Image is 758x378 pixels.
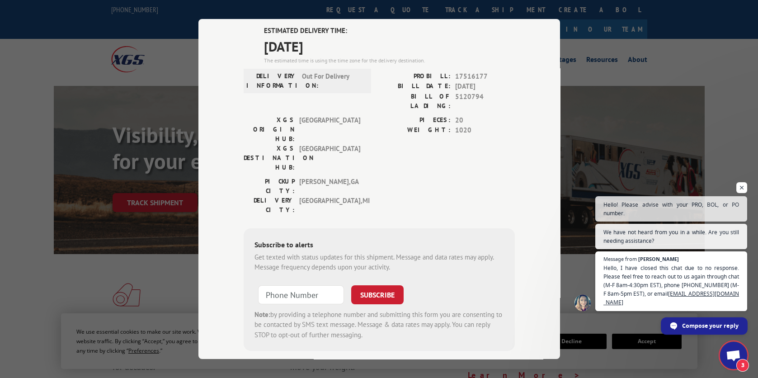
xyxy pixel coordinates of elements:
[254,252,504,272] div: Get texted with status updates for this shipment. Message and data rates may apply. Message frequ...
[455,81,515,92] span: [DATE]
[603,264,739,307] span: Hello, I have closed this chat due to no response. Please feel free to reach out to us again thro...
[455,115,515,125] span: 20
[379,125,451,136] label: WEIGHT:
[720,342,747,369] a: Open chat
[299,195,360,214] span: [GEOGRAPHIC_DATA] , MI
[264,56,515,64] div: The estimated time is using the time zone for the delivery destination.
[351,285,404,304] button: SUBSCRIBE
[246,71,297,90] label: DELIVERY INFORMATION:
[603,200,739,217] span: Hello! Please advise with your PRO, BOL, or PO number.
[455,91,515,110] span: 5120794
[299,176,360,195] span: [PERSON_NAME] , GA
[254,310,270,318] strong: Note:
[299,115,360,143] span: [GEOGRAPHIC_DATA]
[244,176,295,195] label: PICKUP CITY:
[254,239,504,252] div: Subscribe to alerts
[244,115,295,143] label: XGS ORIGIN HUB:
[379,91,451,110] label: BILL OF LADING:
[299,143,360,172] span: [GEOGRAPHIC_DATA]
[455,71,515,81] span: 17516177
[254,309,504,340] div: by providing a telephone number and submitting this form you are consenting to be contacted by SM...
[244,195,295,214] label: DELIVERY CITY:
[603,228,739,245] span: We have not heard from you in a while. Are you still needing assistance?
[302,71,363,90] span: Out For Delivery
[455,125,515,136] span: 1020
[258,285,344,304] input: Phone Number
[264,36,515,56] span: [DATE]
[603,256,637,261] span: Message from
[264,26,515,36] label: ESTIMATED DELIVERY TIME:
[379,115,451,125] label: PIECES:
[379,81,451,92] label: BILL DATE:
[244,143,295,172] label: XGS DESTINATION HUB:
[379,71,451,81] label: PROBILL:
[736,359,749,372] span: 3
[638,256,679,261] span: [PERSON_NAME]
[682,317,739,333] span: Compose your reply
